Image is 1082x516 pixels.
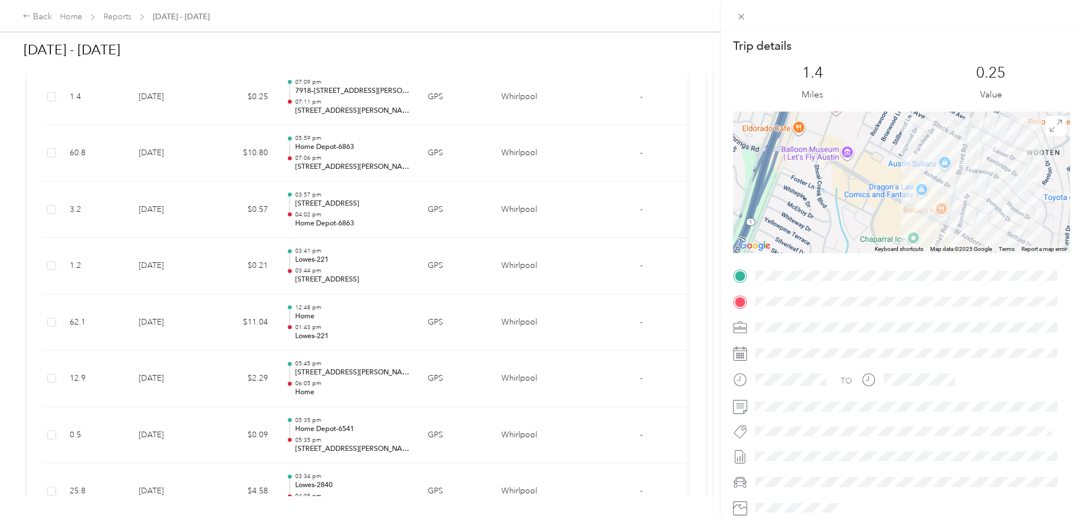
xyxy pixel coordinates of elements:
p: Trip details [733,38,791,54]
span: Map data ©2025 Google [930,246,992,252]
a: Terms (opens in new tab) [999,246,1015,252]
img: Google [736,238,773,253]
p: 1.4 [802,64,823,82]
div: TO [841,375,852,387]
p: Value [980,88,1002,102]
a: Open this area in Google Maps (opens a new window) [736,238,773,253]
p: Miles [802,88,823,102]
a: Report a map error [1021,246,1067,252]
p: 0.25 [976,64,1006,82]
button: Keyboard shortcuts [875,245,923,253]
iframe: Everlance-gr Chat Button Frame [1019,453,1082,516]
